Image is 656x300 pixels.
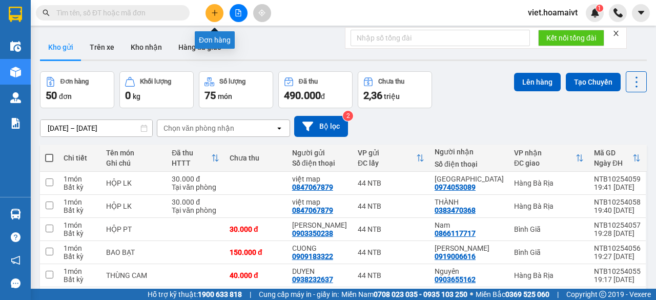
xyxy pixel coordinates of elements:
span: aim [258,9,265,16]
span: file-add [235,9,242,16]
img: icon-new-feature [590,8,600,17]
div: 0919006616 [435,252,476,261]
strong: 0708 023 035 - 0935 103 250 [374,290,467,298]
svg: open [275,124,283,132]
div: Ngày ĐH [594,159,632,167]
sup: 2 [343,111,353,121]
div: 0866117717 [435,229,476,237]
div: ĐC lấy [358,159,416,167]
div: 1 món [64,198,96,206]
div: 1 món [64,221,96,229]
div: HỘP PT [106,225,161,233]
span: close [612,30,620,37]
div: Chi tiết [64,154,96,162]
span: message [11,278,20,288]
div: Khối lượng [140,78,171,85]
div: 1 món [64,267,96,275]
div: VP gửi [358,149,416,157]
div: Nam [435,221,504,229]
strong: 1900 633 818 [198,290,242,298]
button: Kết nối tổng đài [538,30,604,46]
span: 2,36 [363,89,382,102]
button: Kho nhận [122,35,170,59]
div: 44 NTB [358,248,424,256]
div: 150.000 đ [230,248,282,256]
button: Kho gửi [40,35,81,59]
div: Minh Anh [435,244,504,252]
div: Bất kỳ [64,229,96,237]
div: Tại văn phòng [172,183,219,191]
div: 30.000 đ [172,198,219,206]
div: 44 NTB [358,271,424,279]
div: Bất kỳ [64,183,96,191]
div: Ghi chú [106,159,161,167]
span: triệu [384,92,400,101]
span: ⚪️ [470,292,473,296]
div: việt map [292,175,347,183]
th: Toggle SortBy [589,145,646,172]
div: THÙNG CAM [106,271,161,279]
input: Tìm tên, số ĐT hoặc mã đơn [56,7,177,18]
div: THÀNH [435,198,504,206]
div: 44 NTB [358,202,424,210]
button: aim [253,4,271,22]
div: Đơn hàng [60,78,89,85]
button: Đã thu490.000đ [278,71,353,108]
div: Bình Giã [514,248,584,256]
div: 1 món [64,175,96,183]
button: Khối lượng0kg [119,71,194,108]
div: Chọn văn phòng nhận [163,123,234,133]
button: Trên xe [81,35,122,59]
div: 44 NTB [358,225,424,233]
div: DUYEN [292,267,347,275]
strong: 0369 525 060 [505,290,549,298]
span: kg [133,92,140,101]
div: NTB10254055 [594,267,641,275]
input: Nhập số tổng đài [351,30,530,46]
span: 50 [46,89,57,102]
div: 19:17 [DATE] [594,275,641,284]
span: 0 [125,89,131,102]
button: caret-down [632,4,650,22]
div: Bất kỳ [64,206,96,214]
div: 1 món [64,244,96,252]
button: Hàng đã giao [170,35,230,59]
div: NTB10254058 [594,198,641,206]
th: Toggle SortBy [167,145,224,172]
span: Kết nối tổng đài [546,32,596,44]
div: 19:27 [DATE] [594,252,641,261]
div: Hàng Bà Rịa [514,179,584,187]
button: plus [206,4,223,22]
span: đ [321,92,325,101]
div: ANH DUY [292,221,347,229]
div: 0847067879 [292,206,333,214]
button: Tạo Chuyến [566,73,621,91]
span: question-circle [11,232,20,242]
div: 0847067879 [292,183,333,191]
button: Đơn hàng50đơn [40,71,114,108]
span: 490.000 [284,89,321,102]
span: | [557,289,559,300]
div: HÀ BIÊN HÒA [435,175,504,183]
div: 19:40 [DATE] [594,206,641,214]
span: Miền Nam [341,289,467,300]
img: warehouse-icon [10,41,21,52]
div: 0938232637 [292,275,333,284]
div: Bất kỳ [64,252,96,261]
input: Select a date range. [40,120,152,136]
div: NTB10254059 [594,175,641,183]
span: | [250,289,251,300]
span: Miền Bắc [476,289,549,300]
div: Nguyên [435,267,504,275]
button: Chưa thu2,36 triệu [358,71,432,108]
div: VP nhận [514,149,576,157]
sup: 1 [596,5,603,12]
div: Bình Giã [514,225,584,233]
button: Số lượng75món [199,71,273,108]
div: Hàng Bà Rịa [514,202,584,210]
div: 0903350238 [292,229,333,237]
div: HTTT [172,159,211,167]
span: notification [11,255,20,265]
img: warehouse-icon [10,92,21,103]
div: việt map [292,198,347,206]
